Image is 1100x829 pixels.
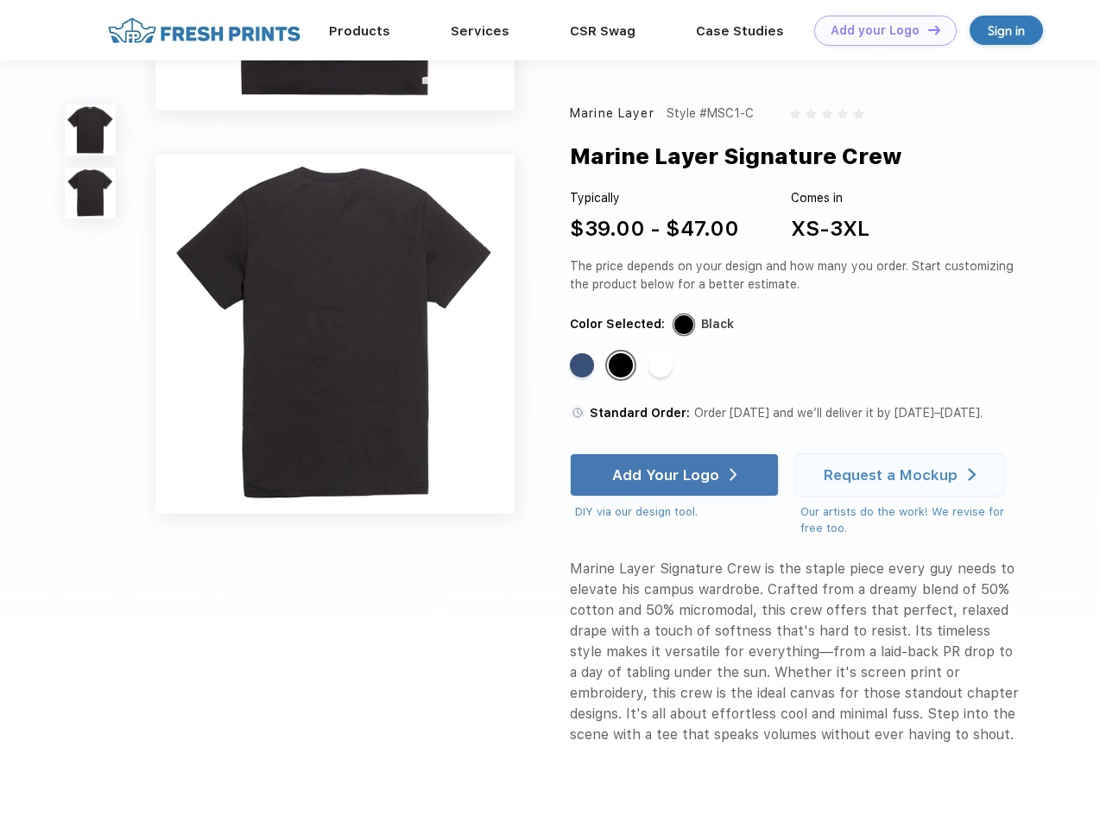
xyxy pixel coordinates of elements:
[575,503,779,521] div: DIY via our design tool.
[570,140,902,173] div: Marine Layer Signature Crew
[701,315,734,333] div: Black
[570,257,1021,294] div: The price depends on your design and how many you order. Start customizing the product below for ...
[612,466,719,484] div: Add Your Logo
[570,104,654,123] div: Marine Layer
[928,25,940,35] img: DT
[65,168,116,218] img: func=resize&h=100
[822,109,832,119] img: gray_star.svg
[988,21,1025,41] div: Sign in
[570,559,1021,745] div: Marine Layer Signature Crew is the staple piece every guy needs to elevate his campus wardrobe. C...
[570,315,665,333] div: Color Selected:
[570,353,594,377] div: Faded Navy
[791,213,869,244] div: XS-3XL
[570,213,739,244] div: $39.00 - $47.00
[65,104,116,155] img: func=resize&h=100
[800,503,1021,537] div: Our artists do the work! We revise for free too.
[155,155,515,514] img: func=resize&h=640
[790,109,800,119] img: gray_star.svg
[648,353,673,377] div: White
[831,23,920,38] div: Add your Logo
[824,466,958,484] div: Request a Mockup
[609,353,633,377] div: Black
[451,23,509,39] a: Services
[570,405,585,421] img: standard order
[838,109,848,119] img: gray_star.svg
[103,16,306,46] img: fo%20logo%202.webp
[791,189,869,207] div: Comes in
[806,109,816,119] img: gray_star.svg
[590,406,690,420] span: Standard Order:
[570,23,635,39] a: CSR Swag
[694,406,983,420] span: Order [DATE] and we’ll deliver it by [DATE]–[DATE].
[853,109,863,119] img: gray_star.svg
[970,16,1043,45] a: Sign in
[730,468,737,481] img: white arrow
[968,468,976,481] img: white arrow
[667,104,754,123] div: Style #MSC1-C
[329,23,390,39] a: Products
[570,189,739,207] div: Typically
